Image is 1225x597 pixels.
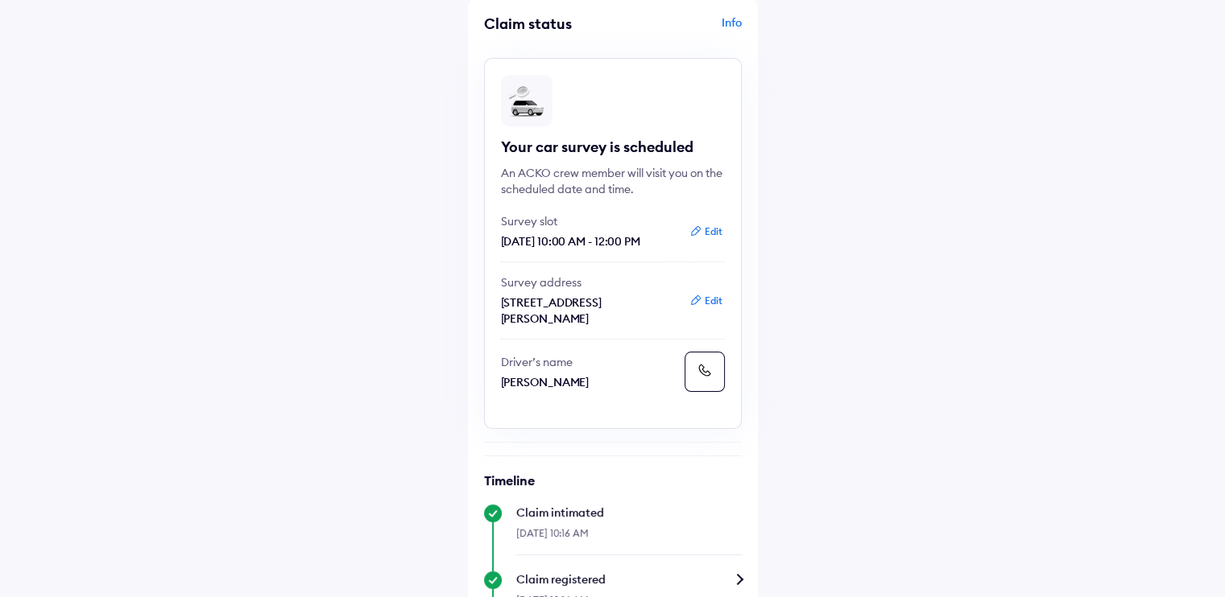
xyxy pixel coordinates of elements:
[501,213,678,229] p: Survey slot
[501,138,725,157] div: Your car survey is scheduled
[501,354,678,370] p: Driver’s name
[685,293,727,309] button: Edit
[501,165,725,197] div: An ACKO crew member will visit you on the scheduled date and time.
[484,14,609,33] div: Claim status
[501,374,678,390] p: [PERSON_NAME]
[484,472,742,488] h6: Timeline
[516,571,742,587] div: Claim registered
[516,521,742,555] div: [DATE] 10:16 AM
[617,14,742,45] div: Info
[501,233,678,249] p: [DATE] 10:00 AM - 12:00 PM
[501,294,678,327] p: [STREET_ADDRESS][PERSON_NAME]
[516,504,742,521] div: Claim intimated
[685,224,727,240] button: Edit
[501,274,678,290] p: Survey address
